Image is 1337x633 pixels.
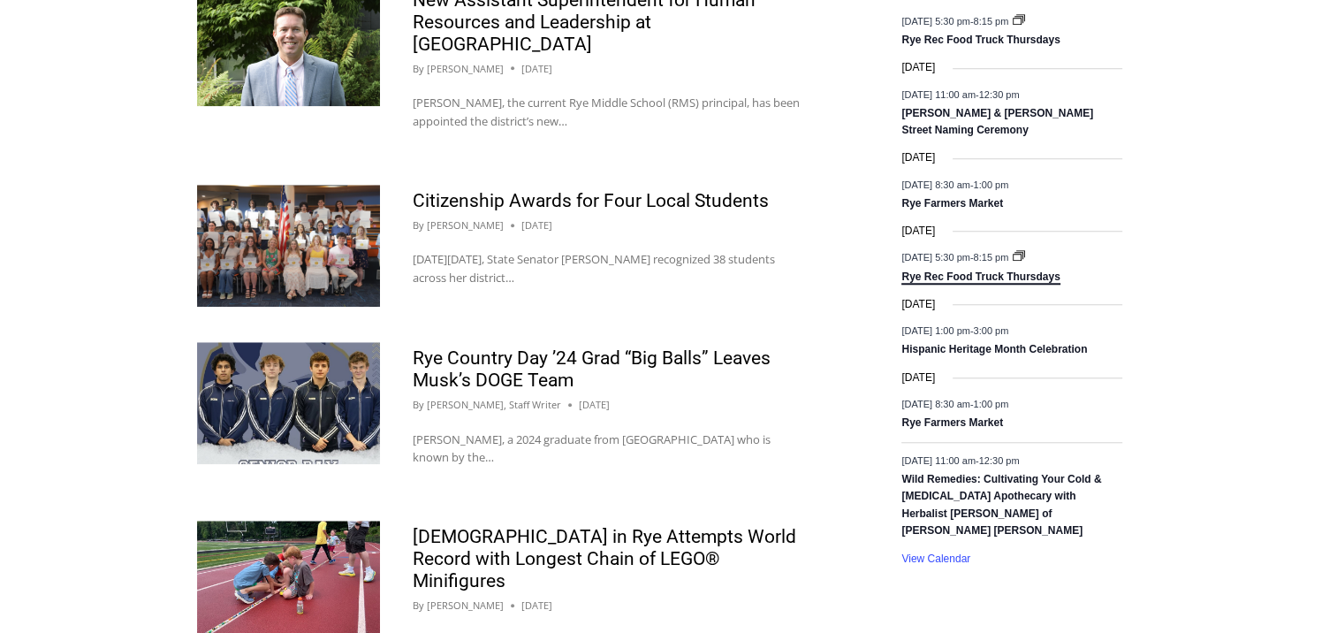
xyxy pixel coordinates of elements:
span: By [413,217,424,233]
span: 8:15 pm [973,252,1008,263]
span: By [413,397,424,413]
span: [DATE] 8:30 am [901,399,969,409]
span: 1:00 pm [973,399,1008,409]
a: Wild Remedies: Cultivating Your Cold & [MEDICAL_DATA] Apothecary with Herbalist [PERSON_NAME] of ... [901,473,1101,538]
a: [DEMOGRAPHIC_DATA] in Rye Attempts World Record with Longest Chain of LEGO® Minifigures [413,526,796,591]
time: - [901,252,1011,263]
span: 3:00 pm [973,325,1008,336]
span: 1:00 pm [973,179,1008,189]
time: [DATE] [521,61,552,77]
a: [PERSON_NAME] [427,218,504,232]
time: [DATE] [901,59,935,76]
span: 12:30 pm [979,88,1020,99]
p: [DATE][DATE], State Senator [PERSON_NAME] recognized 38 students across her district… [413,250,805,287]
span: By [413,61,424,77]
a: Rye Rec Food Truck Thursdays [901,34,1060,48]
time: - [901,455,1019,466]
span: 12:30 pm [979,455,1020,466]
a: Rye Farmers Market [901,197,1003,211]
a: Rye Country Day ’24 Grad “Big Balls” Leaves Musk’s DOGE Team [413,347,771,391]
a: [PERSON_NAME] [427,599,504,612]
span: [DATE] 5:30 pm [901,252,969,263]
img: (PHOTO: 2024 graduate from Rye Country Day School Edward Coristine (far right in photo) is part o... [197,342,380,464]
time: - [901,325,1008,336]
time: [DATE] [901,149,935,166]
a: Citizenship Awards for Four Local Students [413,190,769,211]
time: [DATE] [901,223,935,240]
span: [DATE] 11:00 am [901,88,976,99]
span: By [413,598,424,614]
time: [DATE] [521,217,552,233]
span: 8:15 pm [973,15,1008,26]
time: - [901,88,1019,99]
time: [DATE] [901,370,935,386]
a: View Calendar [901,553,970,566]
time: - [901,399,1008,409]
a: Rye Rec Food Truck Thursdays [901,271,1060,285]
p: [PERSON_NAME], a 2024 graduate from [GEOGRAPHIC_DATA] who is known by the… [413,431,805,468]
time: [DATE] [579,397,610,413]
a: [PERSON_NAME] & [PERSON_NAME] Street Naming Ceremony [901,107,1093,138]
a: [PERSON_NAME] [427,62,504,75]
span: [DATE] 1:00 pm [901,325,969,336]
a: Hispanic Heritage Month Celebration [901,343,1087,357]
time: [DATE] [901,296,935,313]
a: Rye Farmers Market [901,416,1003,431]
a: [PERSON_NAME], Staff Writer [427,398,561,411]
time: - [901,15,1011,26]
time: - [901,179,1008,189]
time: [DATE] [521,598,552,614]
span: [DATE] 8:30 am [901,179,969,189]
span: [DATE] 5:30 pm [901,15,969,26]
img: (PHOTO: Citizenship Award Recipients with Senator Mayer on Monday, June 23, 2025. Contributed.) [197,185,380,307]
p: [PERSON_NAME], the current Rye Middle School (RMS) principal, has been appointed the district’s new… [413,94,805,131]
span: [DATE] 11:00 am [901,455,976,466]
